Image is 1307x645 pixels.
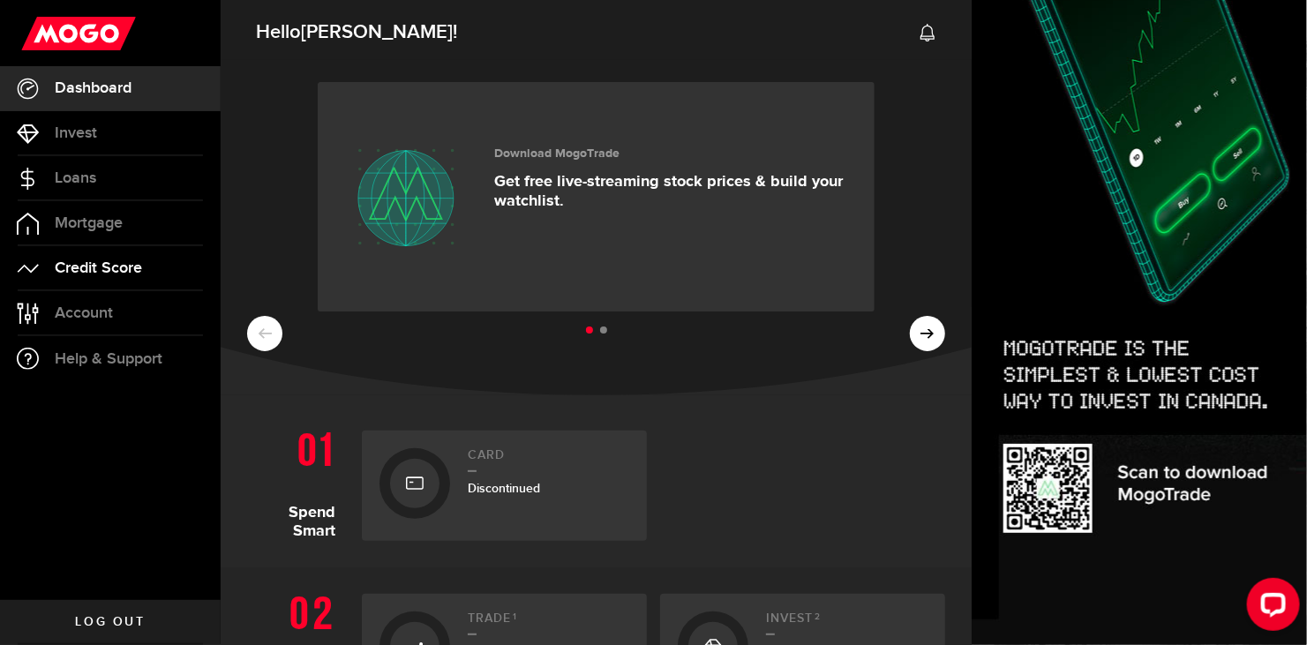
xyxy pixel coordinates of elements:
span: Account [55,305,113,321]
span: Credit Score [55,260,142,276]
sup: 1 [513,611,517,622]
span: Help & Support [55,351,162,367]
span: Dashboard [55,80,131,96]
h3: Download MogoTrade [494,146,848,161]
h1: Spend Smart [247,422,349,541]
h2: Card [468,448,629,472]
a: CardDiscontinued [362,431,647,541]
span: Mortgage [55,215,123,231]
iframe: LiveChat chat widget [1233,571,1307,645]
span: Loans [55,170,96,186]
span: Log out [75,616,145,628]
span: Invest [55,125,97,141]
p: Get free live-streaming stock prices & build your watchlist. [494,172,848,211]
h2: Trade [468,611,629,635]
span: [PERSON_NAME] [301,20,453,44]
span: Discontinued [468,481,540,496]
a: Download MogoTrade Get free live-streaming stock prices & build your watchlist. [318,82,875,311]
h2: Invest [766,611,928,635]
sup: 2 [815,611,821,622]
span: Hello ! [256,14,457,51]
